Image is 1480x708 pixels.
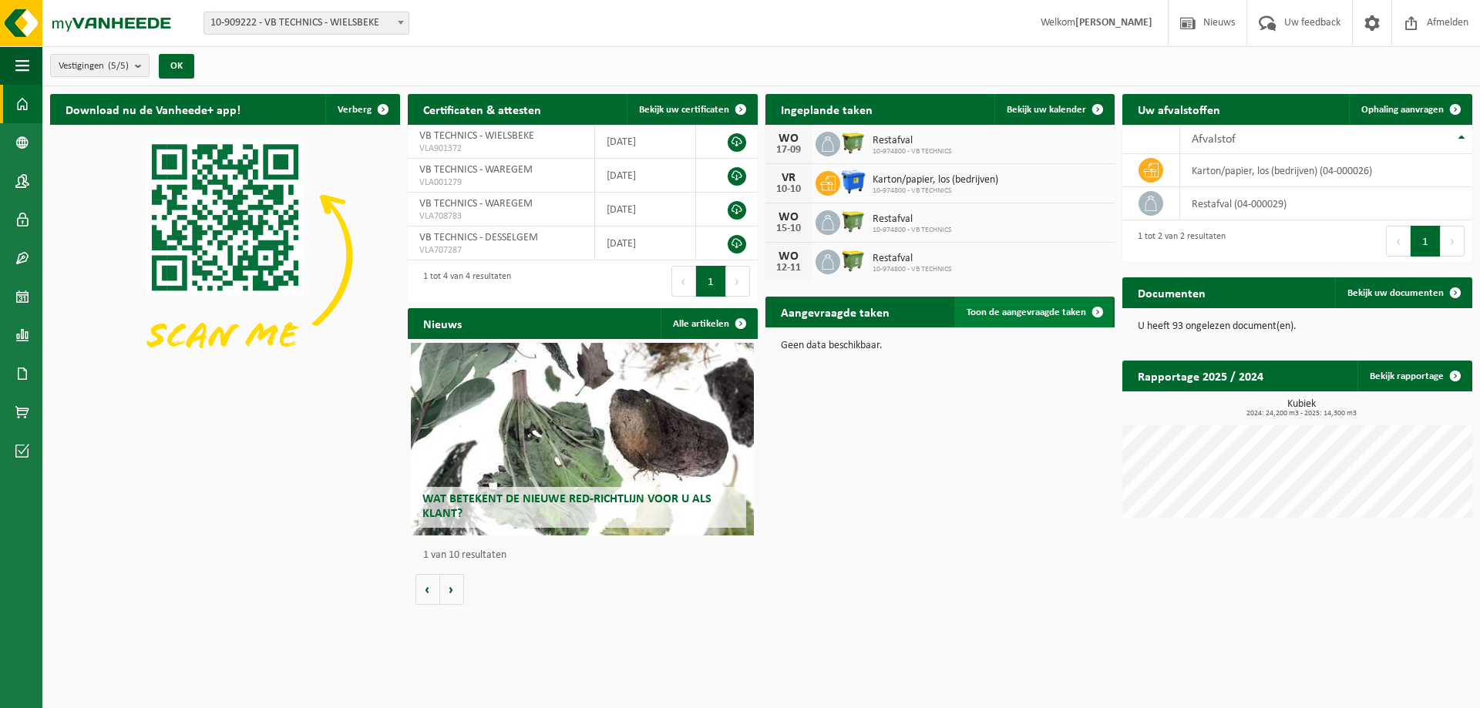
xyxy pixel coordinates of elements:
h2: Uw afvalstoffen [1122,94,1236,124]
td: [DATE] [595,226,695,260]
td: [DATE] [595,125,695,159]
td: [DATE] [595,193,695,226]
span: Vestigingen [59,55,129,78]
span: Bekijk uw kalender [1007,105,1086,115]
span: Afvalstof [1192,133,1236,146]
a: Bekijk rapportage [1357,361,1471,391]
span: Wat betekent de nieuwe RED-richtlijn voor u als klant? [422,493,711,520]
span: VB TECHNICS - DESSELGEM [419,232,538,243]
span: Restafval [873,135,952,147]
a: Bekijk uw kalender [994,94,1113,125]
span: VLA001279 [419,176,584,189]
span: Bekijk uw documenten [1347,288,1444,298]
span: Verberg [338,105,372,115]
img: WB-1100-HPE-GN-50 [840,129,866,156]
button: Next [1441,226,1465,257]
span: Karton/papier, los (bedrijven) [873,174,998,186]
button: Verberg [325,94,399,125]
button: Previous [1386,226,1411,257]
span: Bekijk uw certificaten [639,105,729,115]
a: Bekijk uw documenten [1335,277,1471,308]
img: Download de VHEPlus App [50,125,400,387]
h2: Aangevraagde taken [765,297,905,327]
span: 10-909222 - VB TECHNICS - WIELSBEKE [204,12,409,34]
span: Restafval [873,213,952,226]
span: 10-909222 - VB TECHNICS - WIELSBEKE [203,12,409,35]
button: Vestigingen(5/5) [50,54,150,77]
button: OK [159,54,194,79]
a: Ophaling aanvragen [1349,94,1471,125]
span: VLA708783 [419,210,584,223]
p: 1 van 10 resultaten [423,550,750,561]
div: WO [773,133,804,145]
p: Geen data beschikbaar. [781,341,1100,351]
div: 15-10 [773,223,804,234]
h2: Certificaten & attesten [408,94,557,124]
div: 10-10 [773,184,804,195]
td: restafval (04-000029) [1180,187,1472,220]
p: U heeft 93 ongelezen document(en). [1138,321,1457,332]
img: WB-1100-HPE-GN-50 [840,208,866,234]
button: Next [726,266,750,297]
div: 1 tot 2 van 2 resultaten [1130,224,1226,258]
span: 10-974800 - VB TECHNICS [873,186,998,196]
span: VB TECHNICS - WAREGEM [419,198,533,210]
div: 1 tot 4 van 4 resultaten [415,264,511,298]
div: WO [773,211,804,223]
span: VLA707287 [419,244,584,257]
h2: Download nu de Vanheede+ app! [50,94,256,124]
button: 1 [696,266,726,297]
span: VLA901372 [419,143,584,155]
img: WB-1100-HPE-BE-01 [840,169,866,195]
div: VR [773,172,804,184]
span: 2024: 24,200 m3 - 2025: 14,300 m3 [1130,410,1472,418]
h2: Ingeplande taken [765,94,888,124]
strong: [PERSON_NAME] [1075,17,1152,29]
h2: Documenten [1122,277,1221,307]
h2: Nieuws [408,308,477,338]
img: WB-1100-HPE-GN-50 [840,247,866,273]
div: 12-11 [773,263,804,273]
span: VB TECHNICS - WIELSBEKE [419,130,534,142]
a: Toon de aangevraagde taken [954,297,1113,327]
a: Wat betekent de nieuwe RED-richtlijn voor u als klant? [411,343,754,535]
a: Bekijk uw certificaten [627,94,756,125]
button: Vorige [415,574,440,605]
button: 1 [1411,226,1441,257]
span: Restafval [873,253,952,265]
button: Previous [671,266,696,297]
div: 17-09 [773,145,804,156]
span: 10-974800 - VB TECHNICS [873,226,952,235]
h3: Kubiek [1130,399,1472,418]
td: karton/papier, los (bedrijven) (04-000026) [1180,154,1472,187]
span: 10-974800 - VB TECHNICS [873,147,952,156]
h2: Rapportage 2025 / 2024 [1122,361,1279,391]
count: (5/5) [108,61,129,71]
button: Volgende [440,574,464,605]
div: WO [773,250,804,263]
td: [DATE] [595,159,695,193]
span: 10-974800 - VB TECHNICS [873,265,952,274]
a: Alle artikelen [661,308,756,339]
span: Toon de aangevraagde taken [967,307,1086,317]
span: VB TECHNICS - WAREGEM [419,164,533,176]
span: Ophaling aanvragen [1361,105,1444,115]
